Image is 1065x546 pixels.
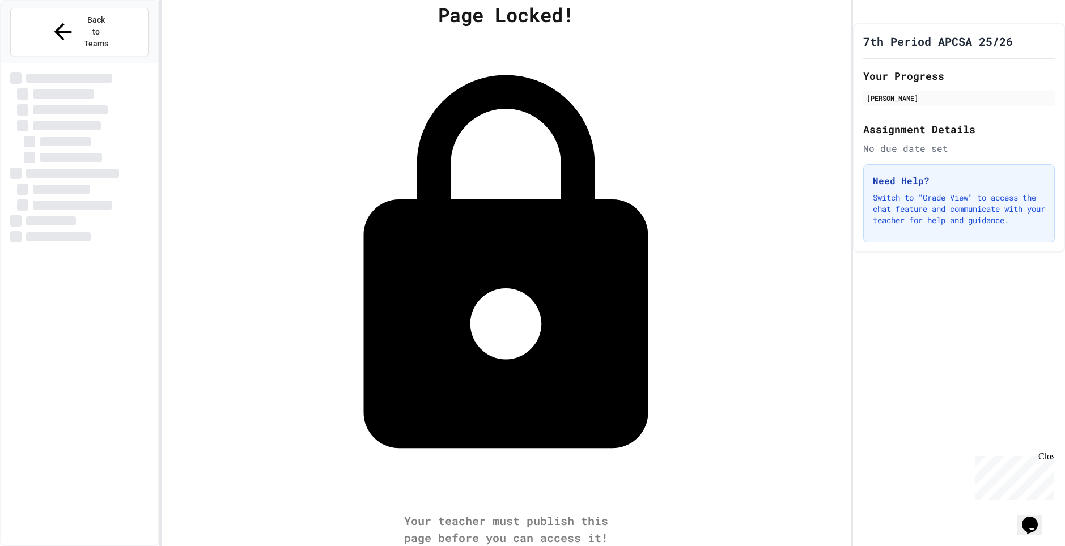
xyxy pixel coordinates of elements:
[393,512,620,546] div: Your teacher must publish this page before you can access it!
[1017,501,1054,535] iframe: chat widget
[863,33,1013,49] h1: 7th Period APCSA 25/26
[863,121,1055,137] h2: Assignment Details
[5,5,78,72] div: Chat with us now!Close
[873,192,1045,226] p: Switch to "Grade View" to access the chat feature and communicate with your teacher for help and ...
[10,8,149,56] button: Back to Teams
[863,68,1055,84] h2: Your Progress
[873,174,1045,187] h3: Need Help?
[863,142,1055,155] div: No due date set
[867,93,1051,103] div: [PERSON_NAME]
[83,14,109,50] span: Back to Teams
[971,451,1054,500] iframe: chat widget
